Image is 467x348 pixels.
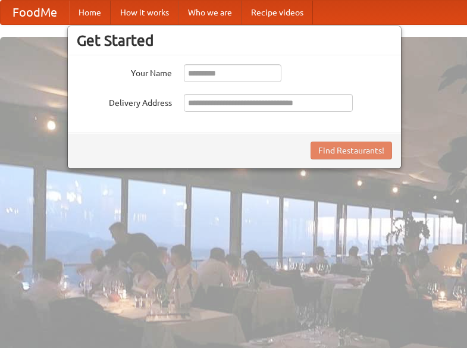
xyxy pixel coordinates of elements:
[77,64,172,79] label: Your Name
[77,94,172,109] label: Delivery Address
[311,142,392,159] button: Find Restaurants!
[77,32,392,49] h3: Get Started
[178,1,242,24] a: Who we are
[1,1,69,24] a: FoodMe
[111,1,178,24] a: How it works
[242,1,313,24] a: Recipe videos
[69,1,111,24] a: Home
